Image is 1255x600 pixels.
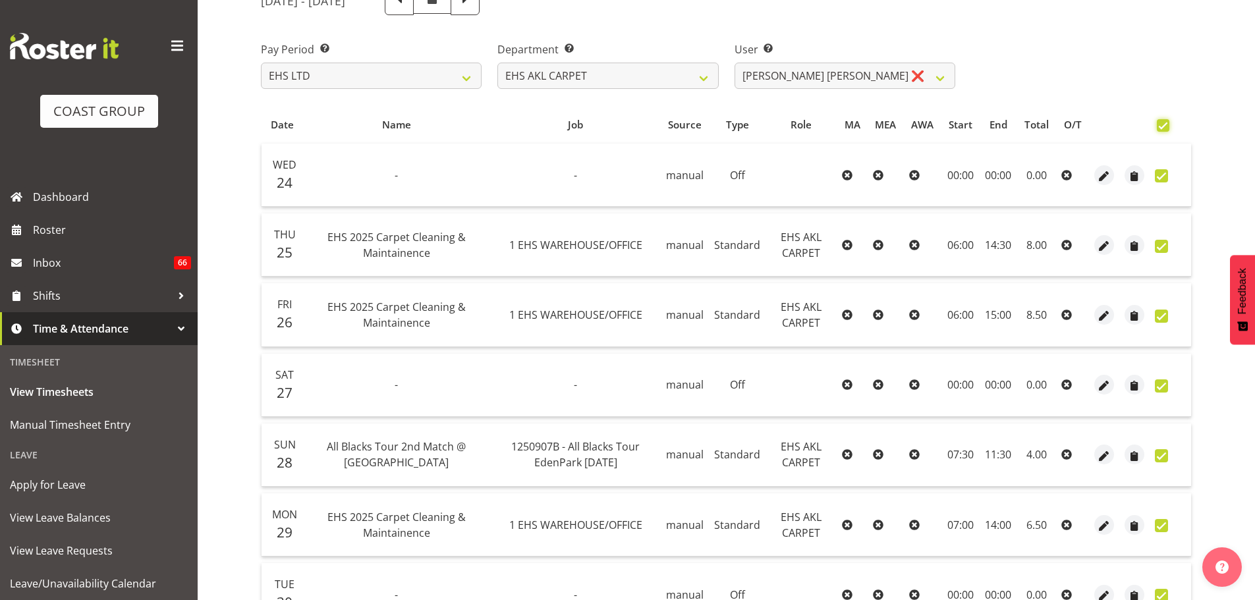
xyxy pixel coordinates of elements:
[327,300,466,330] span: EHS 2025 Carpet Cleaning & Maintainence
[271,117,294,132] span: Date
[277,313,293,331] span: 26
[781,300,822,330] span: EHS AKL CARPET
[277,383,293,402] span: 27
[277,297,292,312] span: Fri
[941,213,980,277] td: 06:00
[709,283,766,346] td: Standard
[3,408,194,441] a: Manual Timesheet Entry
[509,238,642,252] span: 1 EHS WAREHOUSE/OFFICE
[980,354,1017,417] td: 00:00
[261,41,482,57] label: Pay Period
[1230,255,1255,344] button: Feedback - Show survey
[911,117,934,132] span: AWA
[1017,144,1056,207] td: 0.00
[666,447,704,462] span: manual
[941,354,980,417] td: 00:00
[1017,423,1056,487] td: 4.00
[509,518,642,532] span: 1 EHS WAREHOUSE/OFFICE
[574,168,577,182] span: -
[709,144,766,207] td: Off
[3,468,194,501] a: Apply for Leave
[845,117,860,132] span: MA
[275,577,294,591] span: Tue
[941,144,980,207] td: 00:00
[33,253,174,273] span: Inbox
[3,501,194,534] a: View Leave Balances
[511,439,640,470] span: 1250907B - All Blacks Tour EdenPark [DATE]
[980,213,1017,277] td: 14:30
[709,213,766,277] td: Standard
[509,308,642,322] span: 1 EHS WAREHOUSE/OFFICE
[1017,213,1056,277] td: 8.00
[875,117,896,132] span: MEA
[980,493,1017,557] td: 14:00
[10,415,188,435] span: Manual Timesheet Entry
[666,518,704,532] span: manual
[274,227,296,242] span: Thu
[735,41,955,57] label: User
[668,117,702,132] span: Source
[709,423,766,487] td: Standard
[382,117,411,132] span: Name
[3,375,194,408] a: View Timesheets
[1017,283,1056,346] td: 8.50
[666,238,704,252] span: manual
[666,377,704,392] span: manual
[781,439,822,470] span: EHS AKL CARPET
[941,493,980,557] td: 07:00
[980,144,1017,207] td: 00:00
[10,574,188,593] span: Leave/Unavailability Calendar
[726,117,749,132] span: Type
[1215,560,1229,574] img: help-xxl-2.png
[10,508,188,528] span: View Leave Balances
[10,33,119,59] img: Rosterit website logo
[781,510,822,540] span: EHS AKL CARPET
[568,117,583,132] span: Job
[941,423,980,487] td: 07:30
[277,523,293,541] span: 29
[791,117,812,132] span: Role
[3,348,194,375] div: Timesheet
[1024,117,1049,132] span: Total
[277,453,293,472] span: 28
[709,354,766,417] td: Off
[3,567,194,600] a: Leave/Unavailability Calendar
[1017,354,1056,417] td: 0.00
[277,243,293,261] span: 25
[10,541,188,560] span: View Leave Requests
[275,368,294,382] span: Sat
[497,41,718,57] label: Department
[274,437,296,452] span: Sun
[33,187,191,207] span: Dashboard
[990,117,1007,132] span: End
[174,256,191,269] span: 66
[1017,493,1056,557] td: 6.50
[980,423,1017,487] td: 11:30
[327,510,466,540] span: EHS 2025 Carpet Cleaning & Maintainence
[666,308,704,322] span: manual
[395,168,398,182] span: -
[327,439,466,470] span: All Blacks Tour 2nd Match @ [GEOGRAPHIC_DATA]
[980,283,1017,346] td: 15:00
[277,173,293,192] span: 24
[273,157,296,172] span: Wed
[33,319,171,339] span: Time & Attendance
[1064,117,1082,132] span: O/T
[709,493,766,557] td: Standard
[33,220,191,240] span: Roster
[53,101,145,121] div: COAST GROUP
[941,283,980,346] td: 06:00
[949,117,972,132] span: Start
[666,168,704,182] span: manual
[327,230,466,260] span: EHS 2025 Carpet Cleaning & Maintainence
[10,475,188,495] span: Apply for Leave
[1237,268,1248,314] span: Feedback
[781,230,822,260] span: EHS AKL CARPET
[33,286,171,306] span: Shifts
[10,382,188,402] span: View Timesheets
[574,377,577,392] span: -
[395,377,398,392] span: -
[3,534,194,567] a: View Leave Requests
[3,441,194,468] div: Leave
[272,507,297,522] span: Mon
